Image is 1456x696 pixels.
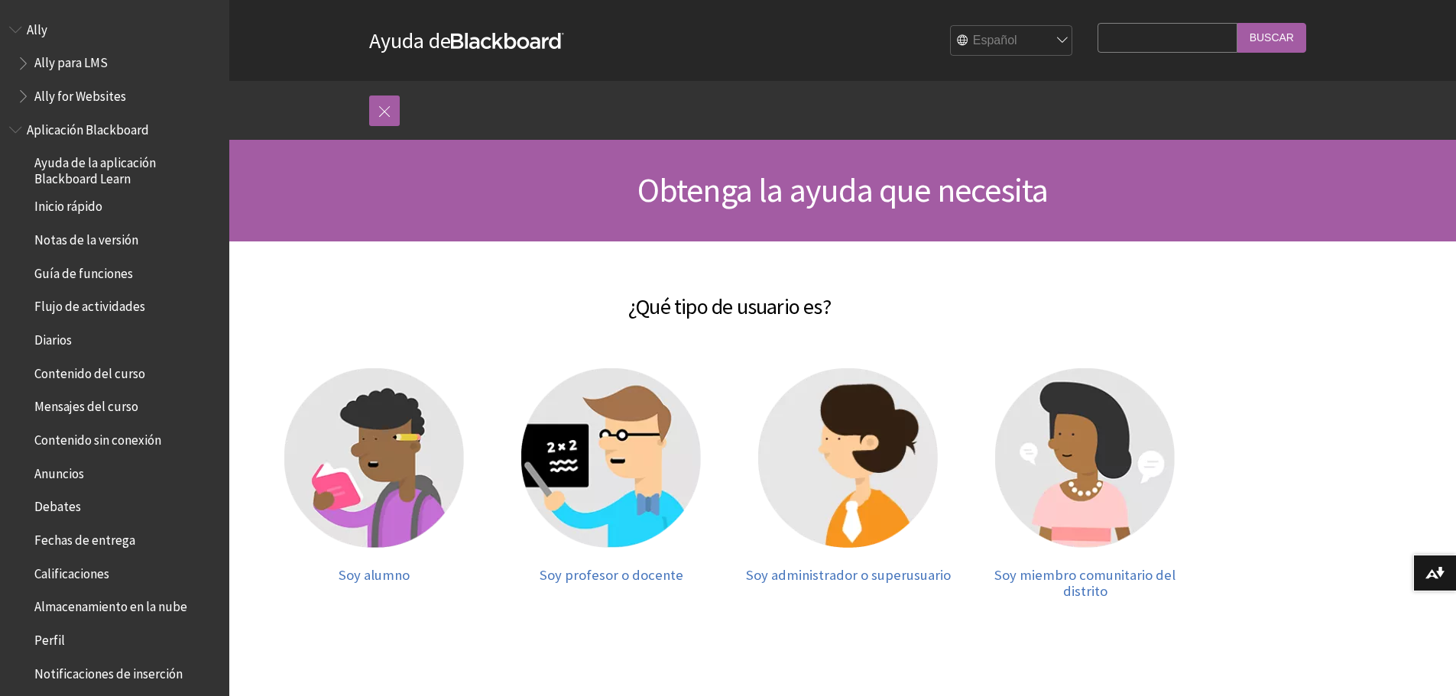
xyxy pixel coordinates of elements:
[34,461,84,481] span: Anuncios
[746,566,951,584] span: Soy administrador o superusuario
[994,566,1176,601] span: Soy miembro comunitario del distrito
[34,151,219,186] span: Ayuda de la aplicación Blackboard Learn
[540,566,683,584] span: Soy profesor o docente
[34,394,138,415] span: Mensajes del curso
[9,17,220,109] nav: Book outline for Anthology Ally Help
[369,27,564,54] a: Ayuda deBlackboard
[995,368,1175,548] img: Miembro comunitario
[982,368,1188,600] a: Miembro comunitario Soy miembro comunitario del distrito
[34,227,138,248] span: Notas de la versión
[34,83,126,104] span: Ally for Websites
[637,169,1049,211] span: Obtenga la ayuda que necesita
[339,566,410,584] span: Soy alumno
[284,368,464,548] img: Alumno
[34,627,65,648] span: Perfil
[451,33,564,49] strong: Blackboard
[34,594,187,615] span: Almacenamiento en la nube
[34,561,109,581] span: Calificaciones
[34,194,102,215] span: Inicio rápido
[34,261,133,281] span: Guía de funciones
[34,327,72,348] span: Diarios
[34,527,135,548] span: Fechas de entrega
[27,17,47,37] span: Ally
[34,494,81,515] span: Debates
[34,427,161,448] span: Contenido sin conexión
[34,50,108,71] span: Ally para LMS
[256,272,1204,322] h2: ¿Qué tipo de usuario es?
[27,117,149,138] span: Aplicación Blackboard
[951,26,1073,57] select: Site Language Selector
[1237,23,1306,53] input: Buscar
[271,368,478,600] a: Alumno Soy alumno
[521,368,701,548] img: Profesor
[508,368,715,600] a: Profesor Soy profesor o docente
[758,368,938,548] img: Administrador
[34,294,145,315] span: Flujo de actividades
[34,361,145,381] span: Contenido del curso
[745,368,952,600] a: Administrador Soy administrador o superusuario
[34,661,183,681] span: Notificaciones de inserción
